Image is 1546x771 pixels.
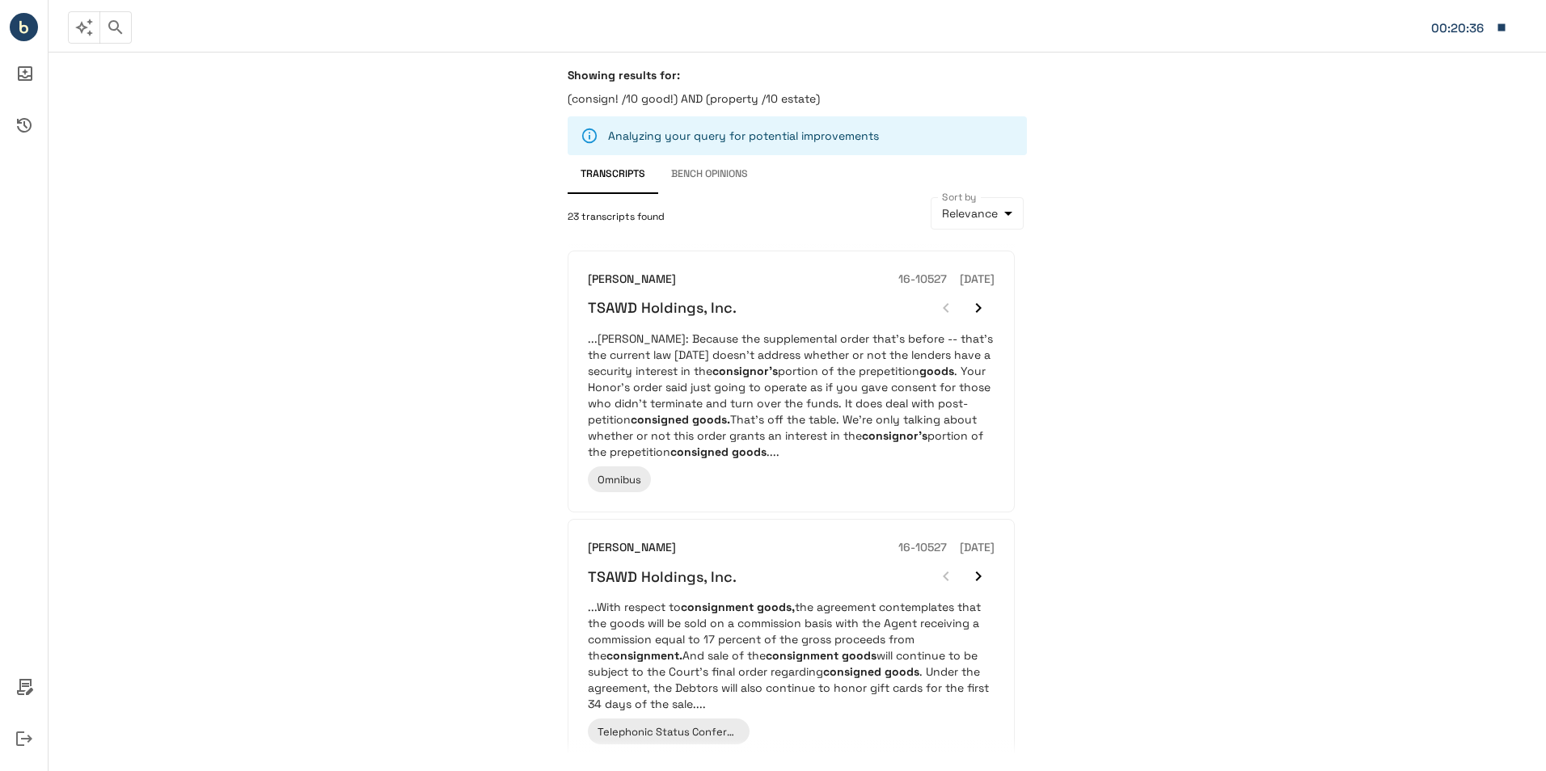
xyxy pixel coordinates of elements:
[823,664,881,679] em: consigned
[942,190,977,204] label: Sort by
[606,648,682,663] em: consignment.
[862,428,927,443] em: consignor's
[588,298,737,317] h6: TSAWD Holdings, Inc.
[588,567,737,586] h6: TSAWD Holdings, Inc.
[598,725,753,739] span: Telephonic Status Conference
[568,155,658,194] button: Transcripts
[960,271,995,289] h6: [DATE]
[766,648,838,663] em: consignment
[598,473,641,487] span: Omnibus
[588,539,676,557] h6: [PERSON_NAME]
[631,412,689,427] em: consigned
[885,664,919,679] em: goods
[1431,18,1488,39] div: Matter: 445999.000004
[568,68,1027,82] h6: Showing results for:
[898,271,947,289] h6: 16-10527
[732,444,767,459] em: goods
[842,648,876,663] em: goods
[692,412,730,427] em: goods.
[757,600,795,614] em: goods,
[712,364,778,378] em: consignor's
[588,271,676,289] h6: [PERSON_NAME]
[568,91,1027,107] p: (consign! /10 good!) AND (property /10 estate)
[588,599,995,712] p: ...With respect to the agreement contemplates that the goods will be sold on a commission basis w...
[670,444,729,459] em: consigned
[919,364,954,378] em: goods
[608,128,879,144] p: Analyzing your query for potential improvements
[898,539,947,557] h6: 16-10527
[681,600,754,614] em: consignment
[588,331,995,460] p: ...[PERSON_NAME]: Because the supplemental order that's before -- that's the current law [DATE] d...
[658,155,761,194] button: Bench Opinions
[960,539,995,557] h6: [DATE]
[931,197,1024,230] div: Relevance
[1423,11,1515,44] button: Matter: 445999.000004
[568,209,665,225] span: 23 transcripts found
